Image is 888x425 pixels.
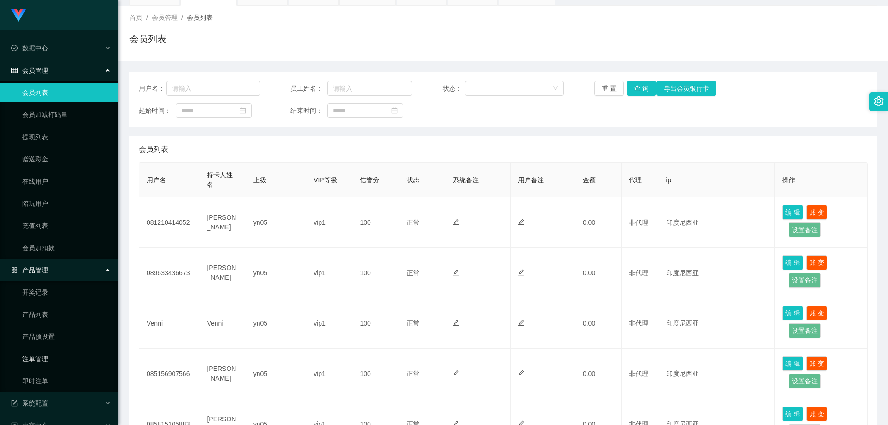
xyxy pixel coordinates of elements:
[518,320,524,326] i: 图标: edit
[22,83,111,102] a: 会员列表
[453,320,459,326] i: 图标: edit
[181,14,183,21] span: /
[11,400,18,407] i: 图标: form
[629,370,648,377] span: 非代理
[11,45,18,51] i: 图标: check-circle-o
[453,219,459,225] i: 图标: edit
[656,81,716,96] button: 导出会员银行卡
[782,176,795,184] span: 操作
[518,269,524,276] i: 图标: edit
[139,84,166,93] span: 用户名：
[352,197,399,248] td: 100
[782,255,803,270] button: 编 辑
[240,107,246,114] i: 图标: calendar
[22,150,111,168] a: 赠送彩金
[874,96,884,106] i: 图标: setting
[246,298,306,349] td: yn05
[659,248,775,298] td: 印度尼西亚
[352,248,399,298] td: 100
[11,44,48,52] span: 数据中心
[246,349,306,399] td: yn05
[443,84,465,93] span: 状态：
[789,374,821,388] button: 设置备注
[782,356,803,371] button: 编 辑
[146,14,148,21] span: /
[806,356,827,371] button: 账 变
[129,32,166,46] h1: 会员列表
[407,320,419,327] span: 正常
[22,350,111,368] a: 注单管理
[789,273,821,288] button: 设置备注
[407,176,419,184] span: 状态
[627,81,656,96] button: 查 询
[453,370,459,376] i: 图标: edit
[629,219,648,226] span: 非代理
[139,144,168,155] span: 会员列表
[666,176,672,184] span: ip
[306,349,352,399] td: vip1
[575,248,622,298] td: 0.00
[290,106,327,116] span: 结束时间：
[659,298,775,349] td: 印度尼西亚
[11,67,18,74] i: 图标: table
[575,197,622,248] td: 0.00
[659,349,775,399] td: 印度尼西亚
[22,194,111,213] a: 陪玩用户
[407,269,419,277] span: 正常
[22,105,111,124] a: 会员加减打码量
[407,219,419,226] span: 正常
[166,81,260,96] input: 请输入
[199,349,246,399] td: [PERSON_NAME]
[22,128,111,146] a: 提现列表
[306,298,352,349] td: vip1
[22,372,111,390] a: 即时注单
[391,107,398,114] i: 图标: calendar
[575,298,622,349] td: 0.00
[147,176,166,184] span: 用户名
[453,269,459,276] i: 图标: edit
[139,248,199,298] td: 089633436673
[253,176,266,184] span: 上级
[782,205,803,220] button: 编 辑
[22,172,111,191] a: 在线用户
[22,327,111,346] a: 产品预设置
[553,86,558,92] i: 图标: down
[22,283,111,302] a: 开奖记录
[629,320,648,327] span: 非代理
[246,197,306,248] td: yn05
[782,306,803,320] button: 编 辑
[327,81,412,96] input: 请输入
[139,349,199,399] td: 085156907566
[199,298,246,349] td: Venni
[187,14,213,21] span: 会员列表
[22,305,111,324] a: 产品列表
[594,81,624,96] button: 重 置
[806,205,827,220] button: 账 变
[11,267,18,273] i: 图标: appstore-o
[306,197,352,248] td: vip1
[11,9,26,22] img: logo.9652507e.png
[518,176,544,184] span: 用户备注
[129,14,142,21] span: 首页
[314,176,337,184] span: VIP等级
[352,298,399,349] td: 100
[246,248,306,298] td: yn05
[22,216,111,235] a: 充值列表
[352,349,399,399] td: 100
[11,67,48,74] span: 会员管理
[199,197,246,248] td: [PERSON_NAME]
[139,106,176,116] span: 起始时间：
[11,266,48,274] span: 产品管理
[199,248,246,298] td: [PERSON_NAME]
[518,219,524,225] i: 图标: edit
[806,255,827,270] button: 账 变
[659,197,775,248] td: 印度尼西亚
[789,323,821,338] button: 设置备注
[782,407,803,421] button: 编 辑
[453,176,479,184] span: 系统备注
[11,400,48,407] span: 系统配置
[306,248,352,298] td: vip1
[139,197,199,248] td: 081210414052
[583,176,596,184] span: 金额
[629,269,648,277] span: 非代理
